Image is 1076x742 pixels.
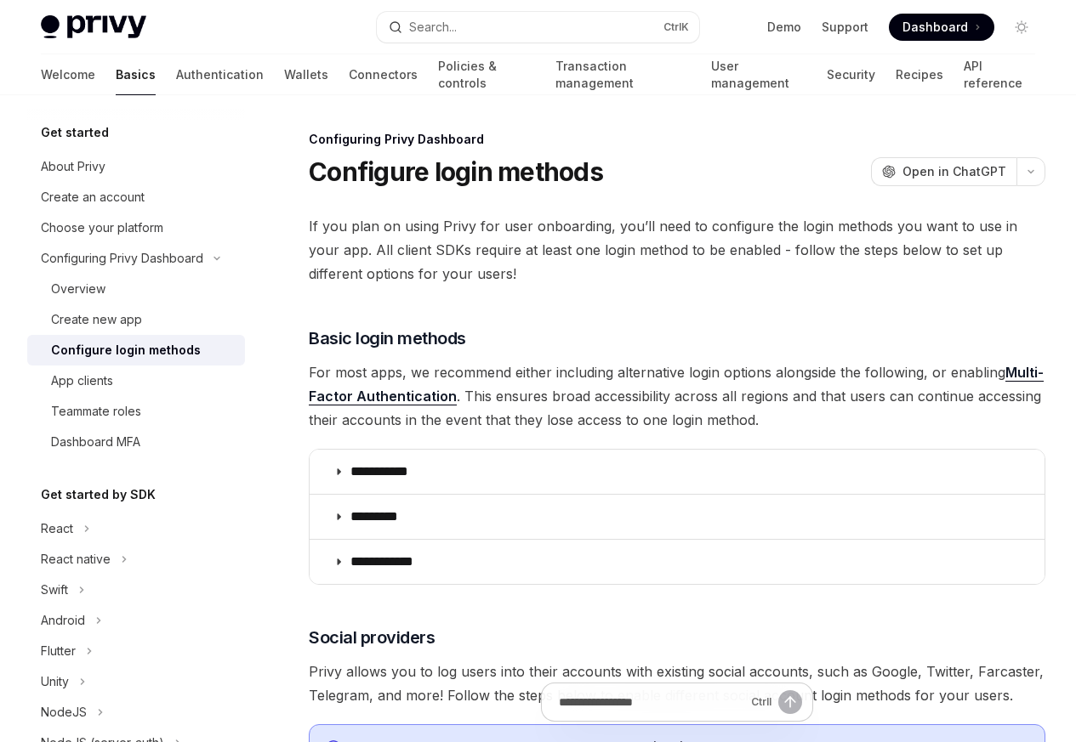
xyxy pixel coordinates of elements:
[51,401,141,422] div: Teammate roles
[27,513,245,544] button: Toggle React section
[27,396,245,427] a: Teammate roles
[41,122,109,143] h5: Get started
[309,214,1045,286] span: If you plan on using Privy for user onboarding, you’ll need to configure the login methods you wa...
[822,19,868,36] a: Support
[51,279,105,299] div: Overview
[827,54,875,95] a: Security
[711,54,807,95] a: User management
[964,54,1035,95] a: API reference
[41,580,68,600] div: Swift
[41,518,73,539] div: React
[51,340,201,360] div: Configure login methods
[902,19,968,36] span: Dashboard
[41,641,76,661] div: Flutter
[377,12,699,42] button: Open search
[1008,14,1035,41] button: Toggle dark mode
[27,243,245,274] button: Toggle Configuring Privy Dashboard section
[896,54,943,95] a: Recipes
[27,182,245,212] a: Create an account
[309,156,603,187] h1: Configure login methods
[27,365,245,396] a: App clients
[27,575,245,605] button: Toggle Swift section
[309,360,1045,432] span: For most apps, we recommend either including alternative login options alongside the following, o...
[41,248,203,269] div: Configuring Privy Dashboard
[51,309,142,330] div: Create new app
[41,610,85,631] div: Android
[559,683,744,721] input: Ask a question...
[889,14,994,41] a: Dashboard
[51,432,140,452] div: Dashboard MFA
[27,636,245,666] button: Toggle Flutter section
[41,671,69,692] div: Unity
[41,156,105,177] div: About Privy
[349,54,418,95] a: Connectors
[309,326,466,350] span: Basic login methods
[27,274,245,304] a: Overview
[27,666,245,697] button: Toggle Unity section
[309,131,1045,148] div: Configuring Privy Dashboard
[27,212,245,243] a: Choose your platform
[27,151,245,182] a: About Privy
[41,549,111,569] div: React native
[309,626,435,649] span: Social providers
[27,335,245,365] a: Configure login methods
[767,19,801,36] a: Demo
[41,218,163,238] div: Choose your platform
[902,163,1006,180] span: Open in ChatGPT
[663,20,689,34] span: Ctrl K
[27,544,245,575] button: Toggle React native section
[116,54,156,95] a: Basics
[41,484,156,505] h5: Get started by SDK
[51,371,113,391] div: App clients
[438,54,535,95] a: Policies & controls
[41,54,95,95] a: Welcome
[871,157,1016,186] button: Open in ChatGPT
[41,15,146,39] img: light logo
[27,605,245,636] button: Toggle Android section
[27,697,245,728] button: Toggle NodeJS section
[27,427,245,457] a: Dashboard MFA
[555,54,690,95] a: Transaction management
[41,187,145,207] div: Create an account
[284,54,328,95] a: Wallets
[778,690,802,714] button: Send message
[176,54,264,95] a: Authentication
[41,702,87,722] div: NodeJS
[27,304,245,335] a: Create new app
[409,17,457,37] div: Search...
[309,660,1045,707] span: Privy allows you to log users into their accounts with existing social accounts, such as Google, ...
